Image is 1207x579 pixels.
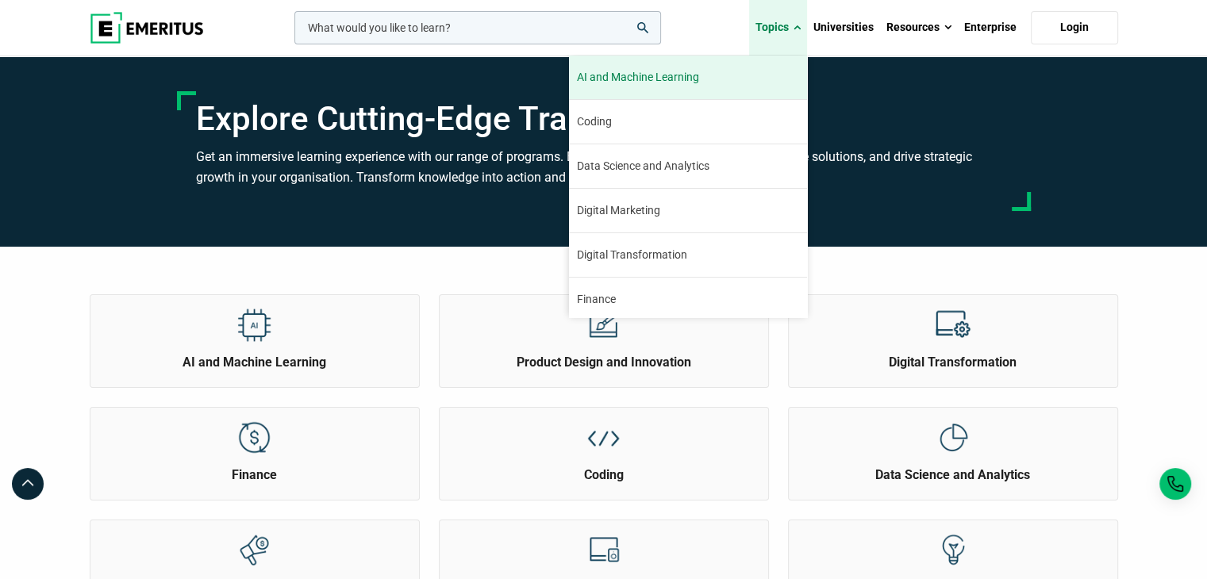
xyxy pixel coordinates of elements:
[789,295,1117,371] a: Explore Topics Digital Transformation
[569,278,807,321] a: Finance
[935,532,971,568] img: Explore Topics
[577,113,612,130] span: Coding
[935,420,971,455] img: Explore Topics
[577,291,616,308] span: Finance
[569,144,807,188] a: Data Science and Analytics
[236,532,272,568] img: Explore Topics
[569,56,807,99] a: AI and Machine Learning
[444,466,764,484] h2: Coding
[586,307,621,343] img: Explore Topics
[94,354,415,371] h2: AI and Machine Learning
[793,354,1113,371] h2: Digital Transformation
[569,233,807,277] a: Digital Transformation
[294,11,661,44] input: woocommerce-product-search-field-0
[935,307,971,343] img: Explore Topics
[569,189,807,232] a: Digital Marketing
[577,202,660,219] span: Digital Marketing
[440,408,768,484] a: Explore Topics Coding
[586,420,621,455] img: Explore Topics
[1031,11,1118,44] a: Login
[236,420,272,455] img: Explore Topics
[577,158,709,174] span: Data Science and Analytics
[444,354,764,371] h2: Product Design and Innovation
[789,408,1117,484] a: Explore Topics Data Science and Analytics
[196,147,1012,187] h3: Get an immersive learning experience with our range of programs. Broaden your perspective, create...
[196,99,1012,139] h1: Explore Cutting-Edge Training Programs
[577,69,699,86] span: AI and Machine Learning
[236,307,272,343] img: Explore Topics
[90,295,419,371] a: Explore Topics AI and Machine Learning
[94,466,415,484] h2: Finance
[577,247,687,263] span: Digital Transformation
[440,295,768,371] a: Explore Topics Product Design and Innovation
[793,466,1113,484] h2: Data Science and Analytics
[569,100,807,144] a: Coding
[90,408,419,484] a: Explore Topics Finance
[586,532,621,568] img: Explore Topics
